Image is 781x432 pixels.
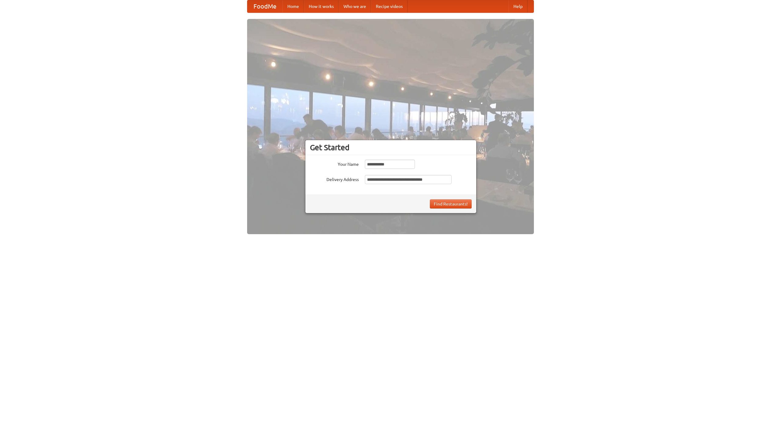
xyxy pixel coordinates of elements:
h3: Get Started [310,143,472,152]
a: How it works [304,0,339,13]
label: Your Name [310,160,359,167]
button: Find Restaurants! [430,199,472,209]
a: Home [283,0,304,13]
a: FoodMe [247,0,283,13]
label: Delivery Address [310,175,359,183]
a: Help [509,0,527,13]
a: Recipe videos [371,0,408,13]
a: Who we are [339,0,371,13]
